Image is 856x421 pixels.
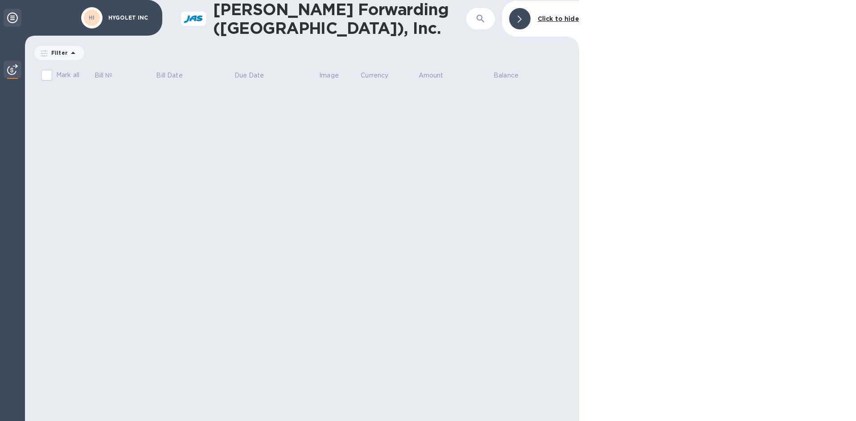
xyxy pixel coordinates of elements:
p: Balance [494,71,519,80]
span: Bill № [95,71,124,80]
b: Click to hide [538,15,579,22]
span: Balance [494,71,530,80]
p: Bill № [95,71,113,80]
span: Bill Date [156,71,194,80]
p: Amount [419,71,444,80]
span: Amount [419,71,455,80]
span: Due Date [235,71,276,80]
p: Filter [48,49,68,57]
p: Image [319,71,339,80]
p: HYGOLET INC [108,15,153,21]
p: Mark all [56,70,79,80]
p: Due Date [235,71,264,80]
p: Bill Date [156,71,182,80]
p: Currency [361,71,388,80]
b: HI [89,14,95,21]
